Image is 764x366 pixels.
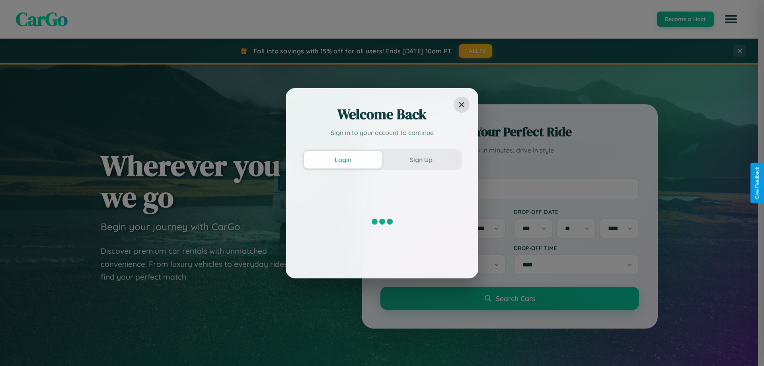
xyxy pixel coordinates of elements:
button: Sign Up [382,151,460,168]
h2: Welcome Back [302,105,462,124]
p: Sign in to your account to continue [302,128,462,137]
iframe: Intercom live chat [8,339,27,358]
button: Login [304,151,382,168]
div: Give Feedback [754,167,760,199]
